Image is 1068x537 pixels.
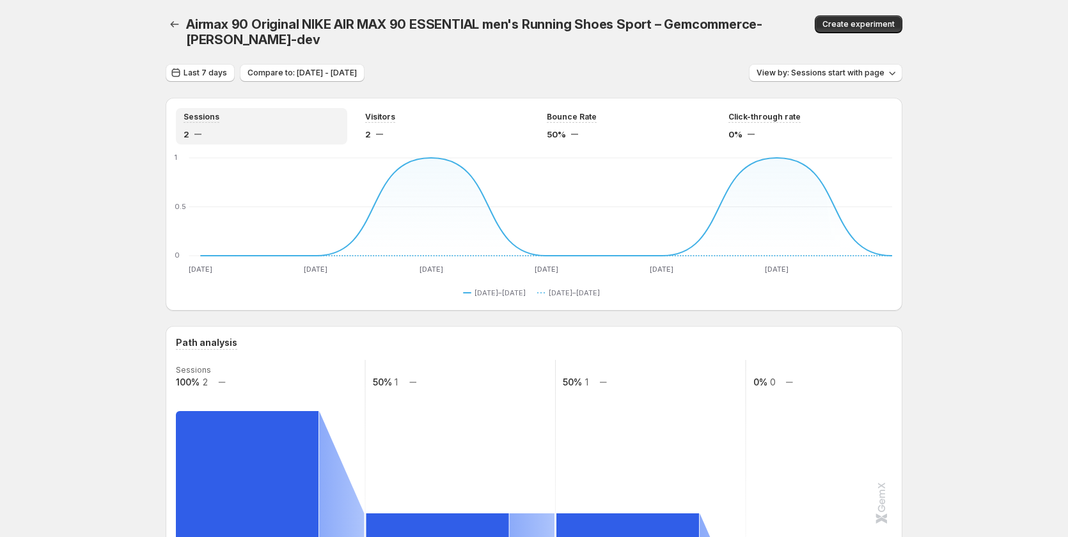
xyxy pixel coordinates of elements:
text: 50% [563,377,582,387]
button: Compare to: [DATE] - [DATE] [240,64,365,82]
text: [DATE] [420,265,443,274]
span: Last 7 days [184,68,227,78]
text: 50% [373,377,392,387]
span: Sessions [184,112,219,122]
span: Click-through rate [728,112,801,122]
text: 0 [770,377,776,387]
text: [DATE] [189,265,212,274]
span: [DATE]–[DATE] [475,288,526,298]
text: 1 [395,377,398,387]
button: [DATE]–[DATE] [537,285,605,300]
h3: Path analysis [176,336,237,349]
button: Create experiment [815,15,902,33]
button: View by: Sessions start with page [749,64,902,82]
span: Airmax 90 Original NIKE AIR MAX 90 ESSENTIAL men's Running Shoes Sport – Gemcommerce-[PERSON_NAME... [186,17,762,47]
text: 100% [176,377,200,387]
text: [DATE] [535,265,558,274]
text: [DATE] [304,265,327,274]
text: 1 [175,153,177,162]
button: [DATE]–[DATE] [463,285,531,300]
span: Bounce Rate [547,112,597,122]
span: 2 [184,128,189,141]
text: Sessions [176,365,211,375]
text: 0 [175,251,180,260]
text: [DATE] [650,265,673,274]
span: [DATE]–[DATE] [549,288,600,298]
text: 2 [203,377,208,387]
span: View by: Sessions start with page [757,68,884,78]
span: Visitors [365,112,395,122]
button: Last 7 days [166,64,235,82]
span: 50% [547,128,566,141]
span: Create experiment [822,19,895,29]
text: [DATE] [765,265,789,274]
span: Compare to: [DATE] - [DATE] [247,68,357,78]
span: 2 [365,128,371,141]
text: 0.5 [175,202,186,211]
text: 0% [753,377,767,387]
text: 1 [585,377,588,387]
span: 0% [728,128,742,141]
